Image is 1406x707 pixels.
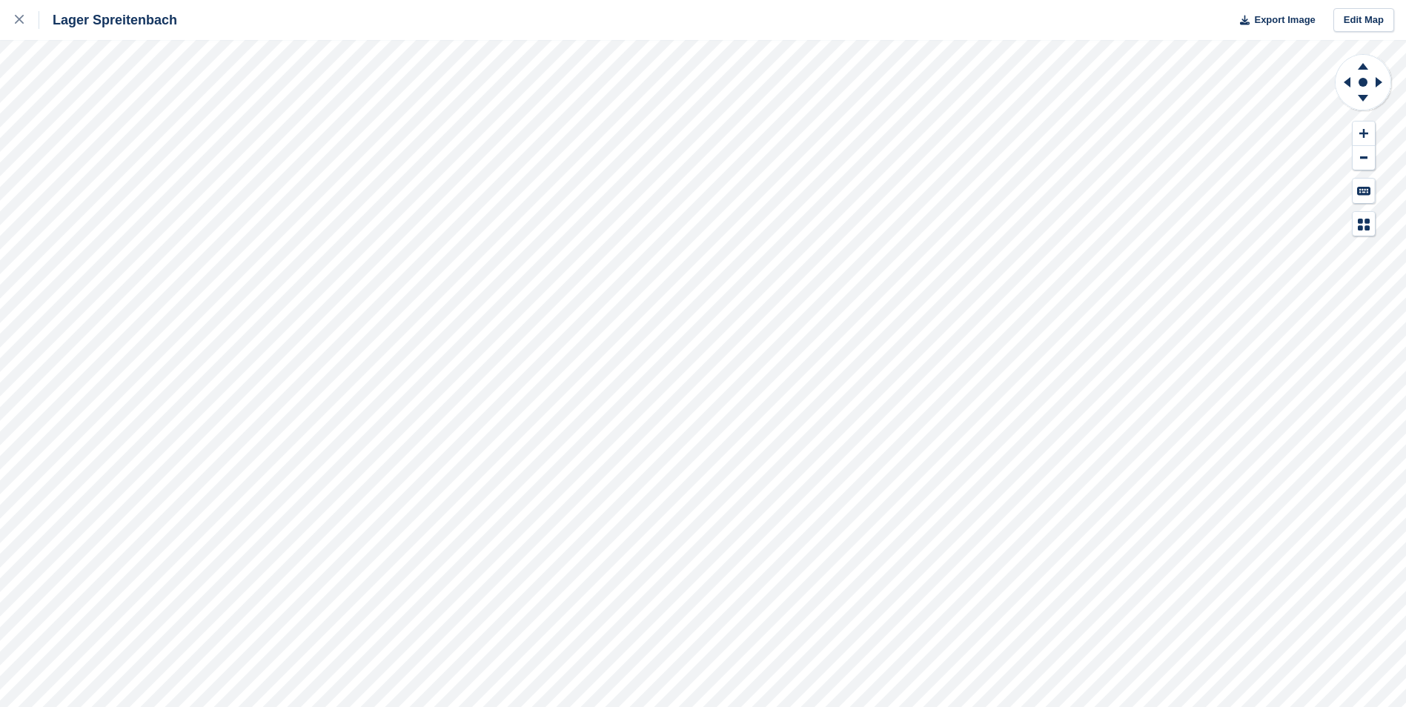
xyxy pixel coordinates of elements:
button: Map Legend [1353,212,1375,236]
button: Zoom Out [1353,146,1375,170]
button: Keyboard Shortcuts [1353,179,1375,203]
a: Edit Map [1333,8,1394,33]
button: Zoom In [1353,122,1375,146]
button: Export Image [1231,8,1316,33]
div: Lager Spreitenbach [39,11,177,29]
span: Export Image [1254,13,1315,27]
